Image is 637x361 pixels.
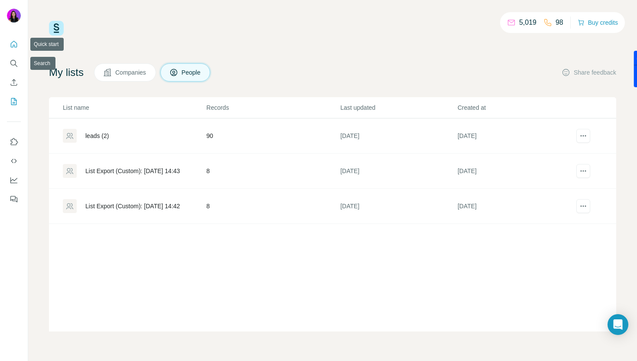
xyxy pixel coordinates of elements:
[7,9,21,23] img: Avatar
[576,199,590,213] button: actions
[85,202,180,210] div: List Export (Custom): [DATE] 14:42
[85,131,109,140] div: leads (2)
[457,118,574,154] td: [DATE]
[556,17,563,28] p: 98
[49,66,84,79] h4: My lists
[206,103,339,112] p: Records
[7,134,21,150] button: Use Surfe on LinkedIn
[340,154,457,189] td: [DATE]
[206,154,340,189] td: 8
[7,75,21,90] button: Enrich CSV
[7,56,21,71] button: Search
[7,191,21,207] button: Feedback
[206,118,340,154] td: 90
[562,68,616,77] button: Share feedback
[576,129,590,143] button: actions
[340,103,456,112] p: Last updated
[576,164,590,178] button: actions
[457,154,574,189] td: [DATE]
[85,167,180,175] div: List Export (Custom): [DATE] 14:43
[457,189,574,224] td: [DATE]
[63,103,205,112] p: List name
[608,314,628,335] div: Open Intercom Messenger
[7,153,21,169] button: Use Surfe API
[340,189,457,224] td: [DATE]
[7,94,21,109] button: My lists
[206,189,340,224] td: 8
[7,172,21,188] button: Dashboard
[182,68,201,77] span: People
[115,68,147,77] span: Companies
[340,118,457,154] td: [DATE]
[7,36,21,52] button: Quick start
[519,17,536,28] p: 5,019
[578,16,618,29] button: Buy credits
[49,21,64,36] img: Surfe Logo
[458,103,574,112] p: Created at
